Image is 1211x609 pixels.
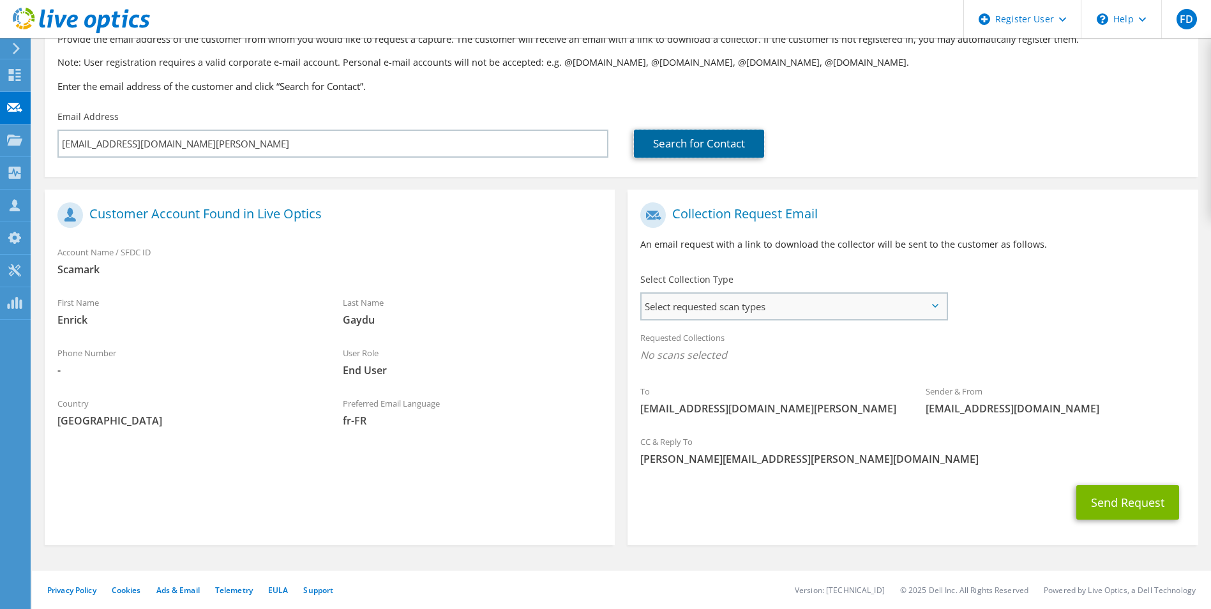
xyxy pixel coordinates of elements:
[926,402,1185,416] span: [EMAIL_ADDRESS][DOMAIN_NAME]
[330,340,615,384] div: User Role
[1044,585,1196,596] li: Powered by Live Optics, a Dell Technology
[57,313,317,327] span: Enrick
[795,585,885,596] li: Version: [TECHNICAL_ID]
[634,130,764,158] a: Search for Contact
[57,363,317,377] span: -
[47,585,96,596] a: Privacy Policy
[57,202,596,228] h1: Customer Account Found in Live Optics
[640,452,1185,466] span: [PERSON_NAME][EMAIL_ADDRESS][PERSON_NAME][DOMAIN_NAME]
[330,390,615,434] div: Preferred Email Language
[45,289,330,333] div: First Name
[57,110,119,123] label: Email Address
[112,585,141,596] a: Cookies
[343,313,603,327] span: Gaydu
[1097,13,1108,25] svg: \n
[57,56,1185,70] p: Note: User registration requires a valid corporate e-mail account. Personal e-mail accounts will ...
[57,414,317,428] span: [GEOGRAPHIC_DATA]
[156,585,200,596] a: Ads & Email
[640,273,733,286] label: Select Collection Type
[45,239,615,283] div: Account Name / SFDC ID
[1177,9,1197,29] span: FD
[628,324,1198,372] div: Requested Collections
[1076,485,1179,520] button: Send Request
[642,294,945,319] span: Select requested scan types
[640,237,1185,252] p: An email request with a link to download the collector will be sent to the customer as follows.
[268,585,288,596] a: EULA
[343,363,603,377] span: End User
[303,585,333,596] a: Support
[343,414,603,428] span: fr-FR
[640,402,900,416] span: [EMAIL_ADDRESS][DOMAIN_NAME][PERSON_NAME]
[913,378,1198,422] div: Sender & From
[628,428,1198,472] div: CC & Reply To
[57,33,1185,47] p: Provide the email address of the customer from whom you would like to request a capture. The cust...
[330,289,615,333] div: Last Name
[45,340,330,384] div: Phone Number
[628,378,913,422] div: To
[45,390,330,434] div: Country
[57,262,602,276] span: Scamark
[57,79,1185,93] h3: Enter the email address of the customer and click “Search for Contact”.
[900,585,1028,596] li: © 2025 Dell Inc. All Rights Reserved
[640,348,1185,362] span: No scans selected
[215,585,253,596] a: Telemetry
[640,202,1178,228] h1: Collection Request Email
